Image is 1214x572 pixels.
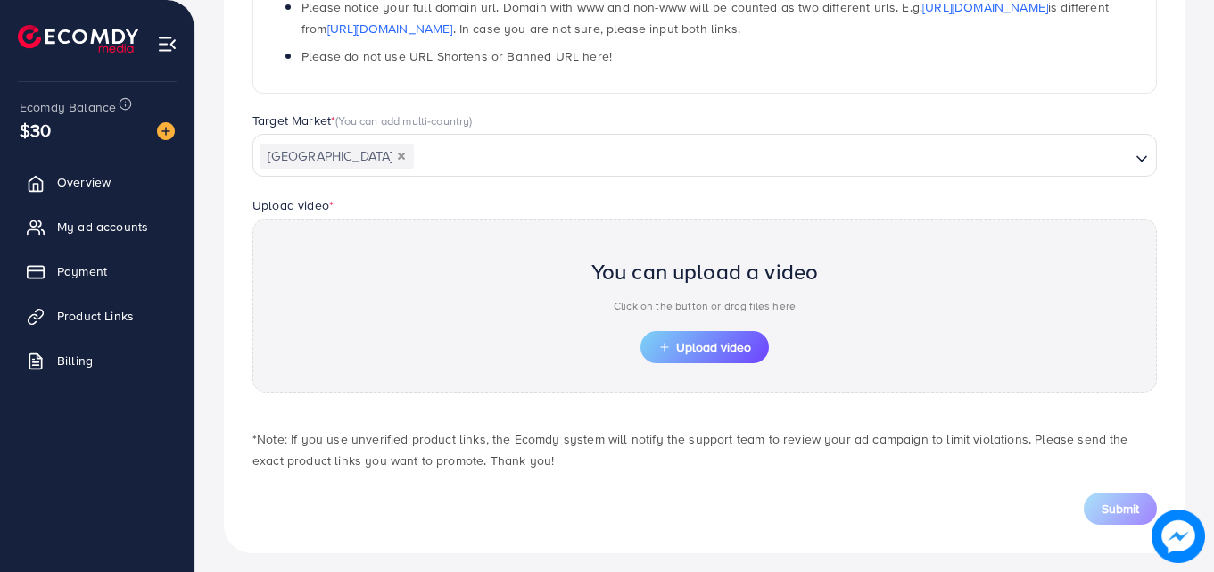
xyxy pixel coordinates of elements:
[157,122,175,140] img: image
[1102,500,1139,518] span: Submit
[57,262,107,280] span: Payment
[416,143,1128,170] input: Search for option
[57,352,93,369] span: Billing
[335,112,472,128] span: (You can add multi-country)
[591,295,819,317] p: Click on the button or drag files here
[13,298,181,334] a: Product Links
[57,218,148,236] span: My ad accounts
[260,144,414,169] span: [GEOGRAPHIC_DATA]
[13,164,181,200] a: Overview
[57,307,134,325] span: Product Links
[1152,510,1205,563] img: image
[20,117,51,143] span: $30
[658,341,751,353] span: Upload video
[157,34,178,54] img: menu
[252,428,1157,471] p: *Note: If you use unverified product links, the Ecomdy system will notify the support team to rev...
[13,209,181,245] a: My ad accounts
[640,331,769,363] button: Upload video
[13,343,181,378] a: Billing
[591,259,819,285] h2: You can upload a video
[13,253,181,289] a: Payment
[327,20,453,37] a: [URL][DOMAIN_NAME]
[252,112,473,129] label: Target Market
[301,47,612,65] span: Please do not use URL Shortens or Banned URL here!
[252,196,334,214] label: Upload video
[18,25,138,53] img: logo
[252,134,1157,177] div: Search for option
[57,173,111,191] span: Overview
[20,98,116,116] span: Ecomdy Balance
[1084,493,1157,525] button: Submit
[397,152,406,161] button: Deselect Pakistan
